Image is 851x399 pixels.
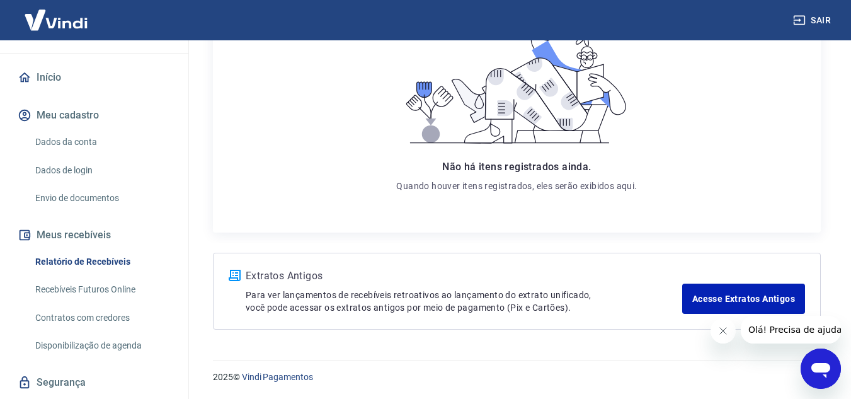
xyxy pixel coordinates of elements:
[15,221,173,249] button: Meus recebíveis
[15,369,173,396] a: Segurança
[682,284,805,314] a: Acesse Extratos Antigos
[396,180,637,192] p: Quando houver itens registrados, eles serão exibidos aqui.
[15,1,97,39] img: Vindi
[8,9,106,19] span: Olá! Precisa de ajuda?
[242,372,313,382] a: Vindi Pagamentos
[30,305,173,331] a: Contratos com credores
[30,249,173,275] a: Relatório de Recebíveis
[30,129,173,155] a: Dados da conta
[791,9,836,32] button: Sair
[246,269,682,284] p: Extratos Antigos
[15,101,173,129] button: Meu cadastro
[741,316,841,344] iframe: Mensagem da empresa
[213,371,821,384] p: 2025 ©
[442,161,591,173] span: Não há itens registrados ainda.
[801,349,841,389] iframe: Botão para abrir a janela de mensagens
[30,158,173,183] a: Dados de login
[246,289,682,314] p: Para ver lançamentos de recebíveis retroativos ao lançamento do extrato unificado, você pode aces...
[30,333,173,359] a: Disponibilização de agenda
[15,64,173,91] a: Início
[30,185,173,211] a: Envio de documentos
[30,277,173,303] a: Recebíveis Futuros Online
[229,270,241,281] img: ícone
[711,318,736,344] iframe: Fechar mensagem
